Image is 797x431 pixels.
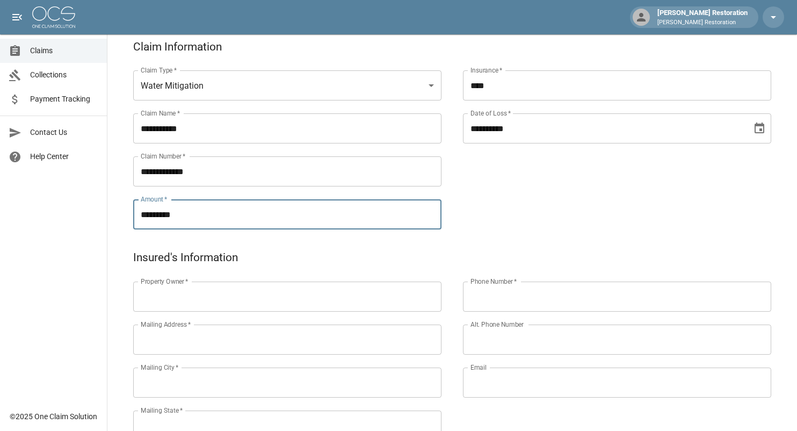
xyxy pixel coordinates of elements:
label: Insurance [470,66,502,75]
button: open drawer [6,6,28,28]
label: Mailing State [141,406,183,415]
label: Amount [141,195,168,204]
img: ocs-logo-white-transparent.png [32,6,75,28]
label: Date of Loss [470,109,511,118]
span: Payment Tracking [30,94,98,105]
span: Help Center [30,151,98,162]
label: Claim Type [141,66,177,75]
label: Claim Number [141,152,185,161]
div: Water Mitigation [133,70,441,100]
div: [PERSON_NAME] Restoration [653,8,752,27]
label: Alt. Phone Number [470,320,524,329]
span: Claims [30,45,98,56]
label: Claim Name [141,109,180,118]
label: Phone Number [470,277,517,286]
label: Email [470,363,487,372]
p: [PERSON_NAME] Restoration [657,18,748,27]
label: Mailing City [141,363,179,372]
button: Choose date, selected date is Sep 7, 2025 [749,118,770,139]
span: Collections [30,69,98,81]
div: © 2025 One Claim Solution [10,411,97,422]
label: Mailing Address [141,320,191,329]
label: Property Owner [141,277,189,286]
span: Contact Us [30,127,98,138]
